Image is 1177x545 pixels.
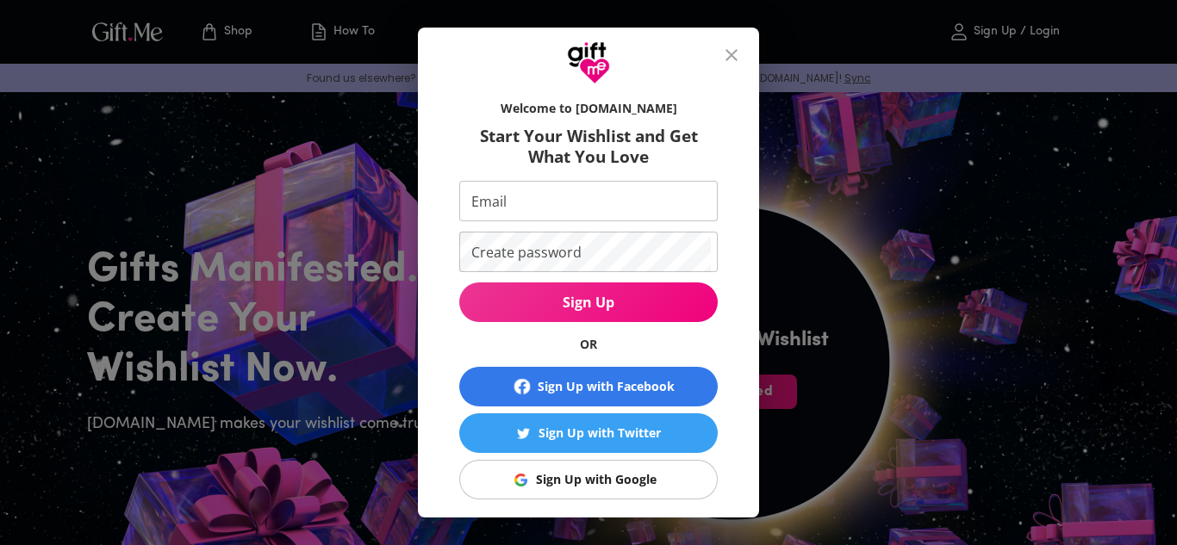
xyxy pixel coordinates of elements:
[459,336,718,353] h6: OR
[459,367,718,406] button: Sign Up with Facebook
[459,282,718,322] button: Sign Up
[459,100,718,117] h6: Welcome to [DOMAIN_NAME]
[514,474,527,486] img: Sign Up with Google
[459,460,718,499] button: Sign Up with GoogleSign Up with Google
[711,34,752,76] button: close
[536,470,657,489] div: Sign Up with Google
[539,424,661,443] div: Sign Up with Twitter
[459,413,718,453] button: Sign Up with TwitterSign Up with Twitter
[459,126,718,167] h6: Start Your Wishlist and Get What You Love
[538,377,675,396] div: Sign Up with Facebook
[459,293,718,312] span: Sign Up
[567,41,610,84] img: GiftMe Logo
[504,516,673,533] a: Already a member? Log in
[517,427,530,440] img: Sign Up with Twitter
